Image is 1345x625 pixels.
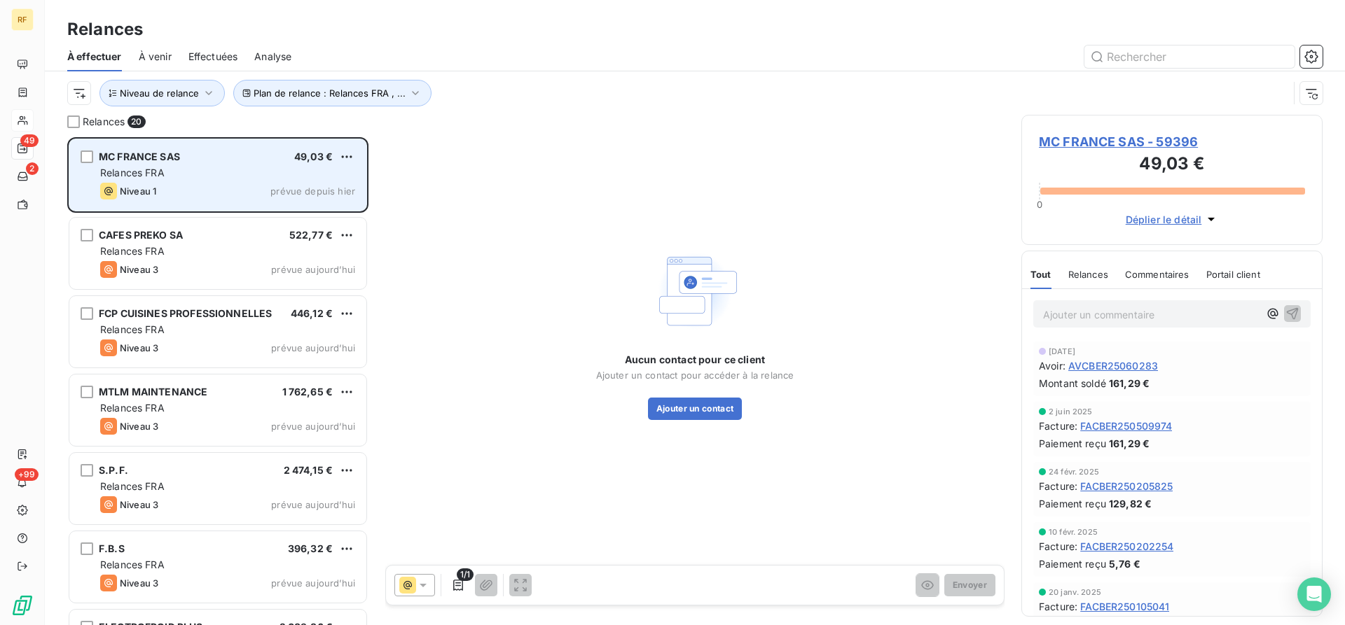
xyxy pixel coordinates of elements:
button: Déplier le détail [1122,211,1223,227]
h3: Relances [67,17,143,42]
span: MTLM MAINTENANCE [99,386,207,398]
span: [DATE] [1049,347,1075,356]
span: Aucun contact pour ce client [625,353,765,367]
span: Niveau 1 [120,185,156,197]
span: FCP CUISINES PROFESSIONNELLES [99,307,272,319]
span: prévue depuis hier [270,185,355,197]
span: FACBER250509974 [1080,419,1172,433]
span: MC FRANCE SAS - 59396 [1039,132,1305,151]
span: 2 474,15 € [284,464,333,476]
span: Relances [1068,269,1108,280]
span: Relances FRA [100,559,165,570]
span: Relances FRA [100,480,165,492]
span: FACBER250205825 [1080,479,1173,493]
span: 129,82 € [1109,496,1152,511]
span: Relances FRA [100,167,165,178]
span: Paiement reçu [1039,496,1106,511]
span: 20 janv. 2025 [1049,588,1101,596]
span: 396,32 € [288,542,333,554]
span: Relances FRA [100,402,165,414]
span: Tout [1030,269,1051,280]
span: prévue aujourd’hui [271,577,355,589]
span: Niveau 3 [120,577,158,589]
span: Montant soldé [1039,376,1106,391]
span: 161,29 € [1109,376,1150,391]
span: prévue aujourd’hui [271,499,355,510]
button: Ajouter un contact [648,398,743,420]
input: Rechercher [1084,45,1295,68]
div: Open Intercom Messenger [1297,577,1331,611]
span: 20 [127,115,145,128]
span: prévue aujourd’hui [271,342,355,353]
span: FACBER250105041 [1080,599,1169,614]
span: 49,03 € [294,150,333,162]
span: Facture : [1039,539,1077,554]
span: Paiement reçu [1039,556,1106,571]
span: Analyse [254,50,291,64]
span: 2 juin 2025 [1049,407,1093,416]
div: RF [11,8,34,31]
span: Relances FRA [100,323,165,335]
button: Niveau de relance [99,80,225,106]
span: 24 févr. 2025 [1049,468,1099,476]
span: Portail client [1206,269,1260,280]
span: prévue aujourd’hui [271,264,355,275]
span: FACBER250202254 [1080,539,1173,554]
span: 522,77 € [289,229,333,241]
span: Plan de relance : Relances FRA , ... [254,87,406,99]
span: 1 762,65 € [282,386,333,398]
button: Plan de relance : Relances FRA , ... [233,80,432,106]
span: Effectuées [188,50,238,64]
span: 5,76 € [1109,556,1140,571]
span: +99 [15,468,39,481]
span: 10 févr. 2025 [1049,528,1098,536]
span: Commentaires [1125,269,1189,280]
span: Niveau 3 [120,421,158,432]
span: S.P.F. [99,464,128,476]
h3: 49,03 € [1039,151,1305,179]
span: Paiement reçu [1039,436,1106,451]
span: Déplier le détail [1126,212,1202,227]
span: Niveau 3 [120,264,158,275]
button: Envoyer [944,574,995,596]
span: Niveau 3 [120,342,158,353]
span: Facture : [1039,599,1077,614]
img: Logo LeanPay [11,594,34,617]
span: F.B.S [99,542,125,554]
span: À venir [139,50,172,64]
span: prévue aujourd’hui [271,421,355,432]
span: 1/1 [457,568,474,581]
span: Relances FRA [100,245,165,257]
span: À effectuer [67,50,122,64]
span: Avoir : [1039,358,1065,373]
span: Facture : [1039,419,1077,433]
div: grid [67,137,368,625]
span: Niveau de relance [120,87,199,99]
span: 161,29 € [1109,436,1150,451]
span: Niveau 3 [120,499,158,510]
span: AVCBER25060283 [1068,358,1158,373]
span: MC FRANCE SAS [99,150,180,162]
img: Empty state [650,246,740,336]
span: 0 [1037,199,1042,210]
span: Ajouter un contact pour accéder à la relance [596,370,794,381]
span: 2 [26,162,39,175]
span: CAFES PREKO SA [99,229,183,241]
span: 446,12 € [291,307,333,319]
span: 49 [20,134,39,147]
span: Facture : [1039,479,1077,493]
span: Relances [83,115,125,129]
